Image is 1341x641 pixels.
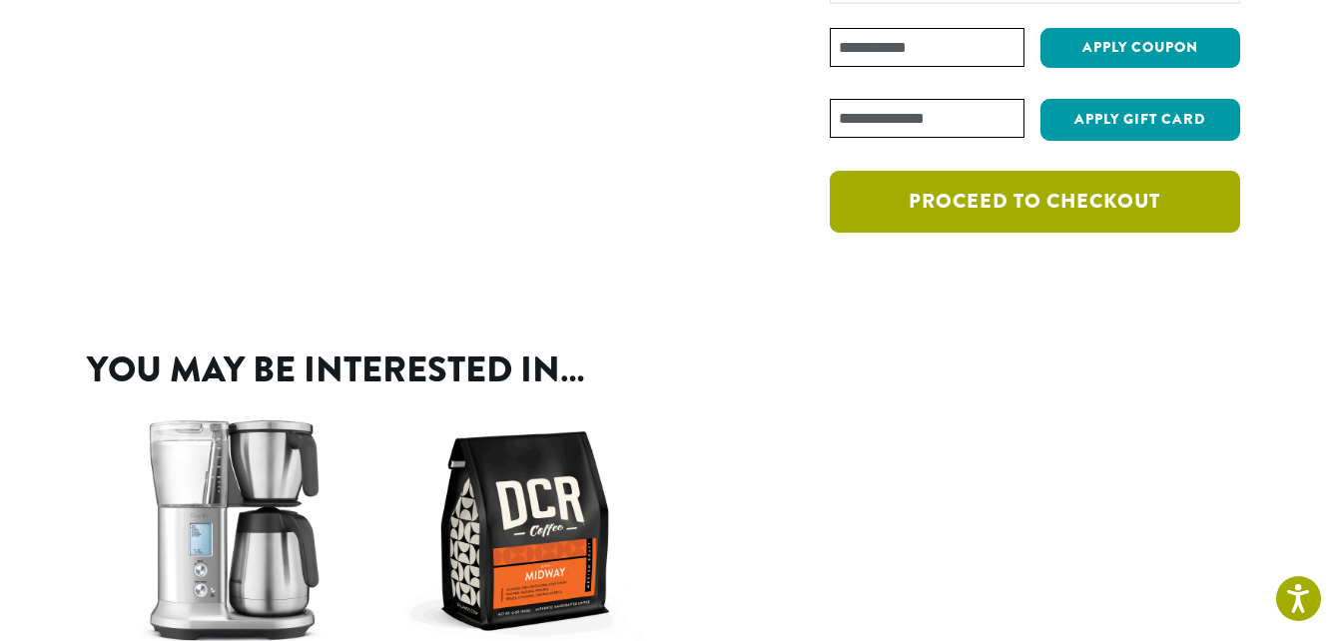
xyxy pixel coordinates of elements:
a: Proceed to checkout [830,171,1239,233]
button: Apply coupon [1040,28,1240,69]
button: Apply Gift Card [1040,99,1240,141]
h2: You may be interested in… [87,348,1255,391]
